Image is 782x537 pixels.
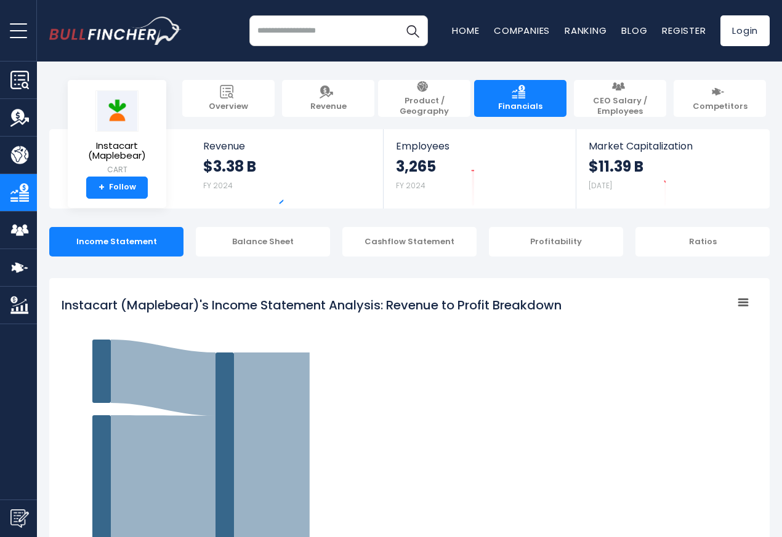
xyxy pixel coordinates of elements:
[78,164,156,175] small: CART
[196,227,330,257] div: Balance Sheet
[203,180,233,191] small: FY 2024
[49,227,183,257] div: Income Statement
[182,80,275,117] a: Overview
[342,227,477,257] div: Cashflow Statement
[396,140,563,152] span: Employees
[589,157,643,176] strong: $11.39 B
[576,129,768,209] a: Market Capitalization $11.39 B [DATE]
[282,80,374,117] a: Revenue
[574,80,666,117] a: CEO Salary / Employees
[474,80,566,117] a: Financials
[589,140,756,152] span: Market Capitalization
[203,157,256,176] strong: $3.38 B
[452,24,479,37] a: Home
[635,227,770,257] div: Ratios
[397,15,428,46] button: Search
[99,182,105,193] strong: +
[494,24,550,37] a: Companies
[489,227,623,257] div: Profitability
[62,296,562,314] tspan: Instacart (Maplebear)'s Income Statement Analysis: Revenue to Profit Breakdown
[565,24,607,37] a: Ranking
[49,17,182,45] a: Go to homepage
[396,157,436,176] strong: 3,265
[86,177,148,199] a: +Follow
[674,80,766,117] a: Competitors
[78,141,156,161] span: Instacart (Maplebear)
[580,96,660,117] span: CEO Salary / Employees
[191,129,384,209] a: Revenue $3.38 B FY 2024
[662,24,706,37] a: Register
[384,96,464,117] span: Product / Geography
[720,15,770,46] a: Login
[396,180,425,191] small: FY 2024
[209,101,248,112] span: Overview
[589,180,612,191] small: [DATE]
[378,80,470,117] a: Product / Geography
[203,140,371,152] span: Revenue
[384,129,575,209] a: Employees 3,265 FY 2024
[498,101,542,112] span: Financials
[693,101,748,112] span: Competitors
[49,17,182,45] img: bullfincher logo
[621,24,647,37] a: Blog
[77,90,157,177] a: Instacart (Maplebear) CART
[310,101,347,112] span: Revenue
